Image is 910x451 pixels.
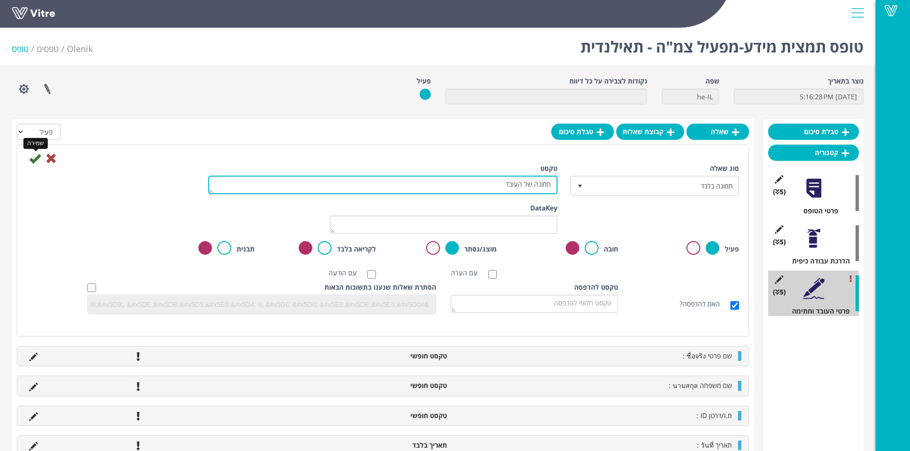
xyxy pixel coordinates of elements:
[345,351,452,361] li: טקסט חופשי
[569,76,647,86] label: נקודות לצבירה על כל דיווח
[768,145,859,161] a: קטגוריה
[775,256,859,266] div: הדרכת עבודה כיפית
[23,138,48,149] div: שמירה
[680,299,729,309] label: האם להדפסה?
[686,124,749,140] a: שאלה
[236,244,255,254] label: תבנית
[669,381,732,390] span: שם משפחה นามสกุล :
[604,244,618,254] label: חובה
[616,124,684,140] a: קבוצת שאלות
[730,301,739,310] input: האם להדפסה?
[329,268,366,278] label: עם הודעה
[551,124,614,140] a: טבלת סיכום
[571,177,589,194] span: select
[588,177,738,194] span: תמונה בלבד
[697,441,732,450] span: תאריך วันที่ :
[345,381,452,390] li: טקסט חופשי
[419,88,431,100] img: yes
[451,268,487,278] label: עם הערה
[775,206,859,216] div: פרטי הטופס
[768,124,859,140] a: טבלת סיכום
[345,441,452,450] li: תאריך בלבד
[88,297,431,312] input: &#x5DC;&#x5D3;&#x5D5;&#x5D2;&#x5DE;&#x5D4;: &#x5DC;&#x5D0; &#x5E8;&#x5DC;&#x5D5;&#x5D5;&#x5E0;&#x...
[574,283,618,292] label: טקסט להדפסה
[87,283,96,292] input: Hide question based on answer
[710,164,739,173] label: סוג שאלה
[337,244,376,254] label: לקריאה בלבד
[367,270,376,279] input: עם הודעה
[12,43,37,55] li: טופס
[775,306,859,316] div: פרטי העובד וחתימה
[706,76,719,86] label: שפה
[417,76,431,86] label: פעיל
[67,43,93,54] span: 237
[683,351,732,360] span: שם פרטי ชื่อจริง :
[530,203,557,213] label: DataKey
[345,411,452,420] li: טקסט חופשי
[773,287,786,297] span: (5 )
[464,244,497,254] label: מוצג/נסתר
[725,244,739,254] label: פעיל
[488,270,497,279] input: עם הערה
[773,237,786,247] span: (5 )
[773,187,786,197] span: (5 )
[540,164,557,173] label: טקסט
[696,411,732,420] span: ת.ז/דרכון ID :
[828,76,864,86] label: נוצר בתאריך
[580,24,864,64] h1: טופס תמצית מידע-מפעיל צמ"ה - תאילנדית
[37,43,59,54] a: טפסים
[324,283,436,292] label: הסתרת שאלות שנענו בתשובות הבאות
